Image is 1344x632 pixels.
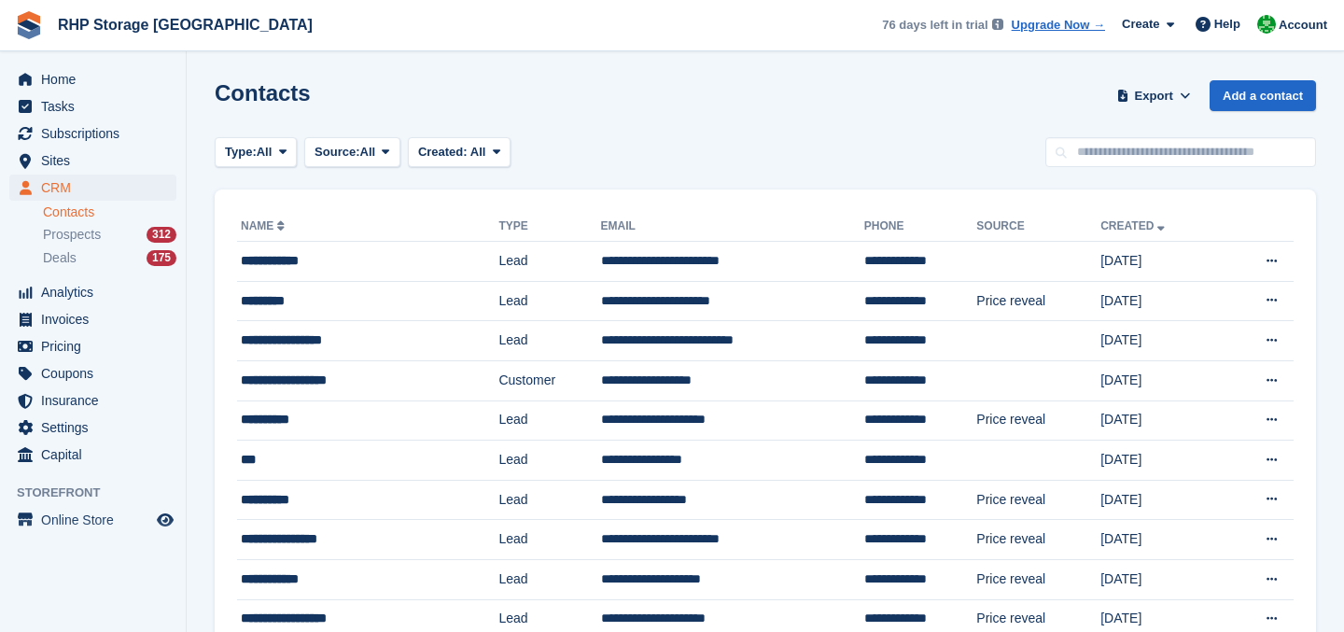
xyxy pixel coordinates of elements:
span: Invoices [41,306,153,332]
td: Price reveal [976,559,1100,599]
td: Price reveal [976,480,1100,520]
span: All [257,143,273,162]
span: All [470,145,486,159]
span: Source: [315,143,359,162]
a: Created [1100,219,1169,232]
td: [DATE] [1100,242,1223,282]
span: Insurance [41,387,153,414]
td: [DATE] [1100,520,1223,560]
td: Lead [498,559,600,599]
img: Rod [1257,15,1276,34]
div: 312 [147,227,176,243]
a: menu [9,66,176,92]
span: Account [1279,16,1327,35]
th: Phone [864,212,976,242]
td: Lead [498,441,600,481]
div: 175 [147,250,176,266]
a: menu [9,306,176,332]
td: Lead [498,400,600,441]
button: Created: All [408,137,511,168]
a: menu [9,333,176,359]
th: Type [498,212,600,242]
button: Source: All [304,137,400,168]
a: Add a contact [1210,80,1316,111]
td: [DATE] [1100,321,1223,361]
a: Name [241,219,288,232]
button: Export [1113,80,1195,111]
a: menu [9,120,176,147]
span: Type: [225,143,257,162]
span: Sites [41,147,153,174]
a: Upgrade Now → [1012,16,1105,35]
span: CRM [41,175,153,201]
td: [DATE] [1100,480,1223,520]
a: menu [9,387,176,414]
span: Help [1214,15,1240,34]
td: [DATE] [1100,281,1223,321]
a: menu [9,442,176,468]
th: Source [976,212,1100,242]
a: menu [9,175,176,201]
span: 76 days left in trial [882,16,987,35]
a: Prospects 312 [43,225,176,245]
a: Contacts [43,204,176,221]
span: Pricing [41,333,153,359]
span: Home [41,66,153,92]
img: icon-info-grey-7440780725fd019a000dd9b08b2336e03edf1995a4989e88bcd33f0948082b44.svg [992,19,1003,30]
span: Coupons [41,360,153,386]
td: [DATE] [1100,559,1223,599]
td: Customer [498,360,600,400]
span: Prospects [43,226,101,244]
td: [DATE] [1100,360,1223,400]
a: menu [9,93,176,119]
span: Analytics [41,279,153,305]
span: Capital [41,442,153,468]
a: menu [9,279,176,305]
td: Price reveal [976,281,1100,321]
td: [DATE] [1100,400,1223,441]
th: Email [601,212,864,242]
td: Lead [498,242,600,282]
a: menu [9,414,176,441]
span: All [360,143,376,162]
a: Deals 175 [43,248,176,268]
a: menu [9,507,176,533]
span: Subscriptions [41,120,153,147]
span: Create [1122,15,1159,34]
span: Tasks [41,93,153,119]
td: Price reveal [976,520,1100,560]
span: Created: [418,145,468,159]
span: Storefront [17,484,186,502]
a: Preview store [154,509,176,531]
span: Deals [43,249,77,267]
span: Export [1135,87,1173,105]
a: menu [9,360,176,386]
img: stora-icon-8386f47178a22dfd0bd8f6a31ec36ba5ce8667c1dd55bd0f319d3a0aa187defe.svg [15,11,43,39]
td: [DATE] [1100,441,1223,481]
span: Settings [41,414,153,441]
td: Lead [498,480,600,520]
a: RHP Storage [GEOGRAPHIC_DATA] [50,9,320,40]
button: Type: All [215,137,297,168]
td: Lead [498,520,600,560]
td: Lead [498,321,600,361]
td: Lead [498,281,600,321]
span: Online Store [41,507,153,533]
a: menu [9,147,176,174]
td: Price reveal [976,400,1100,441]
h1: Contacts [215,80,311,105]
